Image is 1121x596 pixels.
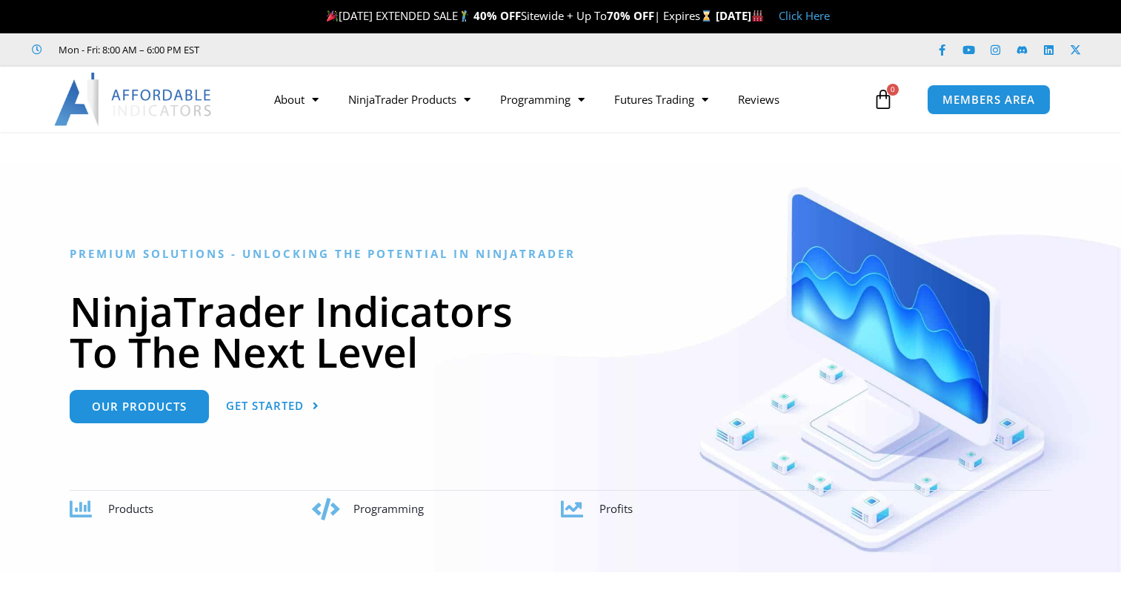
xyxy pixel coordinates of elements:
span: Our Products [92,401,187,412]
iframe: Customer reviews powered by Trustpilot [220,42,442,57]
a: Reviews [723,82,794,116]
a: Click Here [779,8,830,23]
span: [DATE] EXTENDED SALE Sitewide + Up To | Expires [323,8,716,23]
a: About [259,82,333,116]
span: Programming [353,501,424,516]
h1: NinjaTrader Indicators To The Next Level [70,291,1051,372]
span: Get Started [226,400,304,411]
img: 🎉 [327,10,338,21]
span: 0 [887,84,899,96]
nav: Menu [259,82,869,116]
a: Our Products [70,390,209,423]
a: Futures Trading [599,82,723,116]
img: 🏌️‍♂️ [459,10,470,21]
a: MEMBERS AREA [927,85,1051,115]
strong: [DATE] [716,8,764,23]
strong: 70% OFF [607,8,654,23]
a: Get Started [226,390,319,423]
img: ⌛ [701,10,712,21]
img: LogoAI | Affordable Indicators – NinjaTrader [54,73,213,126]
a: 0 [851,78,916,121]
a: NinjaTrader Products [333,82,485,116]
span: Products [108,501,153,516]
img: 🏭 [752,10,763,21]
span: Mon - Fri: 8:00 AM – 6:00 PM EST [55,41,199,59]
strong: 40% OFF [473,8,521,23]
h6: Premium Solutions - Unlocking the Potential in NinjaTrader [70,247,1051,261]
span: Profits [599,501,633,516]
span: MEMBERS AREA [942,94,1035,105]
a: Programming [485,82,599,116]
